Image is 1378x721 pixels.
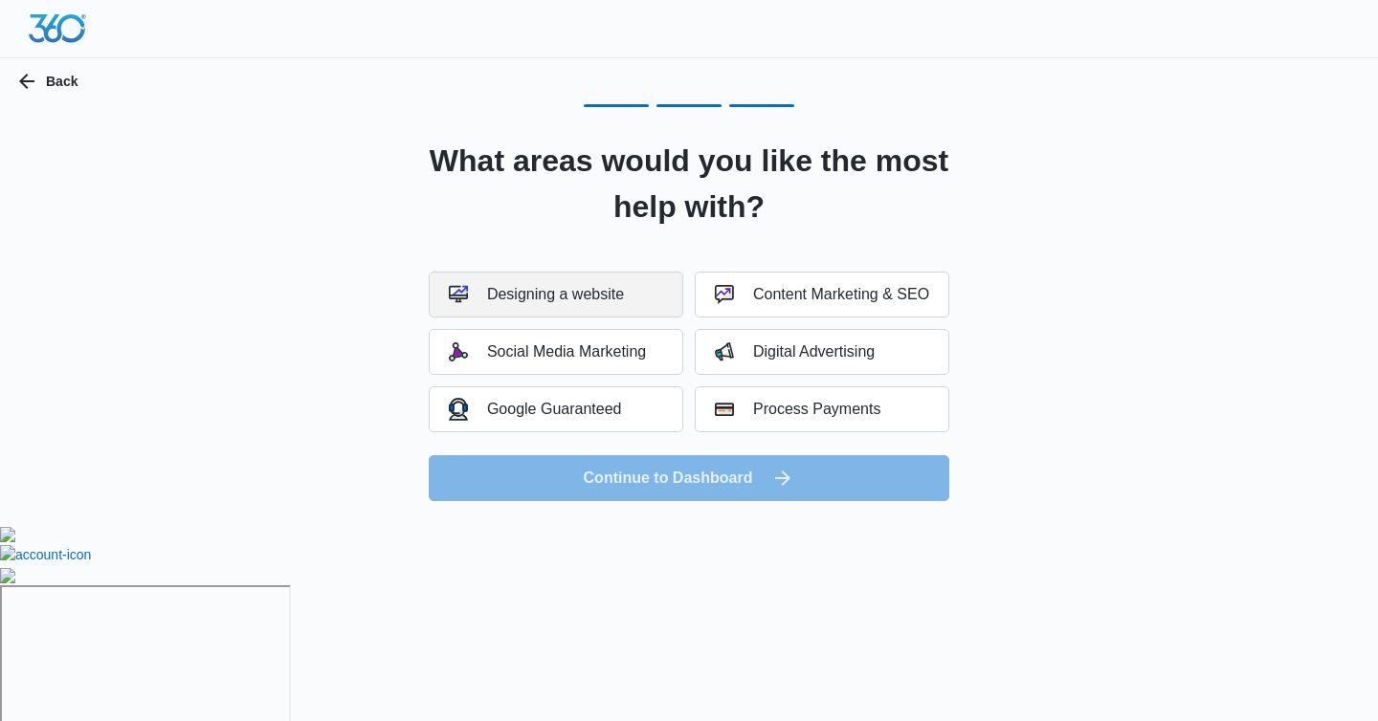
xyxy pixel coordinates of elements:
div: Designing a website [449,285,624,304]
button: Content Marketing & SEO [695,272,949,317]
h2: What areas would you like the most help with? [405,138,973,229]
div: Process Payments [715,400,880,419]
button: Designing a website [429,272,683,317]
button: Social Media Marketing [429,329,683,375]
div: Social Media Marketing [449,342,646,361]
div: Digital Advertising [715,342,875,361]
div: Content Marketing & SEO [715,285,929,304]
button: Google Guaranteed [429,386,683,432]
button: Digital Advertising [695,329,949,375]
div: Google Guaranteed [449,398,622,420]
button: Process Payments [695,386,949,432]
